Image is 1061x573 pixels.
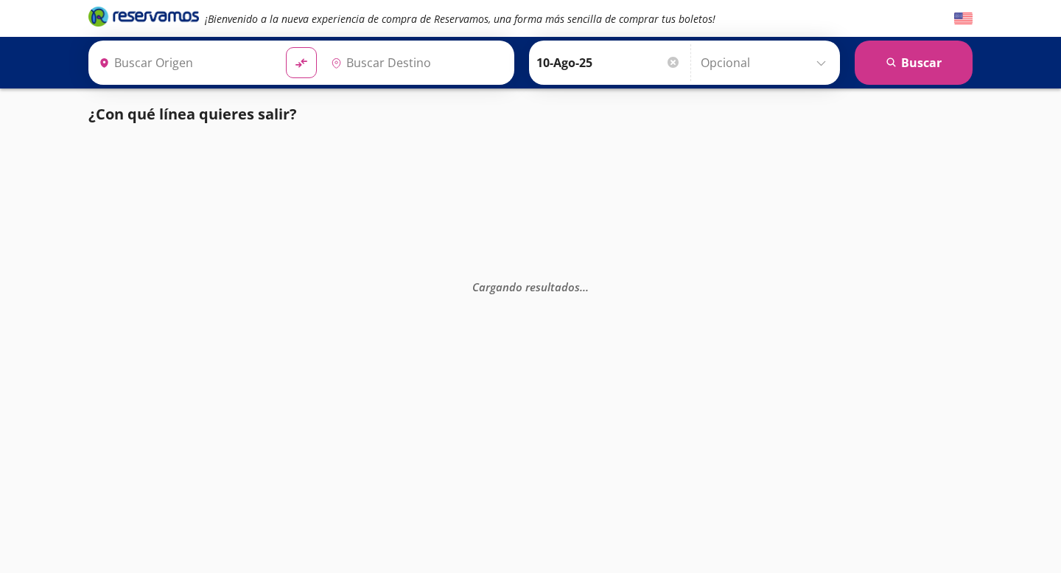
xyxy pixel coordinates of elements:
[586,279,589,294] span: .
[701,44,833,81] input: Opcional
[88,5,199,32] a: Brand Logo
[472,279,589,294] em: Cargando resultados
[583,279,586,294] span: .
[88,103,297,125] p: ¿Con qué línea quieres salir?
[93,44,274,81] input: Buscar Origen
[205,12,715,26] em: ¡Bienvenido a la nueva experiencia de compra de Reservamos, una forma más sencilla de comprar tus...
[536,44,681,81] input: Elegir Fecha
[325,44,506,81] input: Buscar Destino
[954,10,973,28] button: English
[855,41,973,85] button: Buscar
[580,279,583,294] span: .
[88,5,199,27] i: Brand Logo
